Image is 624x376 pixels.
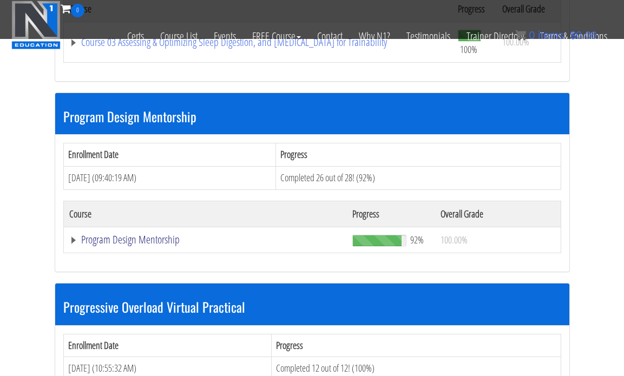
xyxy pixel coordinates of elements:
[515,30,526,41] img: icon11.png
[63,109,561,123] h3: Program Design Mentorship
[206,17,244,55] a: Events
[63,201,347,227] th: Course
[529,29,535,41] span: 0
[152,17,206,55] a: Course List
[570,29,597,41] bdi: 0.00
[69,234,341,245] a: Program Design Mentorship
[71,4,84,17] span: 0
[63,167,275,190] td: [DATE] (09:40:19 AM)
[63,143,275,167] th: Enrollment Date
[271,334,561,357] th: Progress
[11,1,61,49] img: n1-education
[398,17,458,55] a: Testimonials
[570,29,576,41] span: $
[119,17,152,55] a: Certs
[244,17,309,55] a: FREE Course
[309,17,351,55] a: Contact
[410,234,424,246] span: 92%
[435,227,561,253] td: 100.00%
[515,29,597,41] a: 0 items: $0.00
[61,1,84,16] a: 0
[347,201,435,227] th: Progress
[351,17,398,55] a: Why N1?
[538,29,567,41] span: items:
[63,300,561,314] h3: Progressive Overload Virtual Practical
[532,17,615,55] a: Terms & Conditions
[63,334,271,357] th: Enrollment Date
[435,201,561,227] th: Overall Grade
[275,143,561,167] th: Progress
[275,167,561,190] td: Completed 26 out of 28! (92%)
[458,17,532,55] a: Trainer Directory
